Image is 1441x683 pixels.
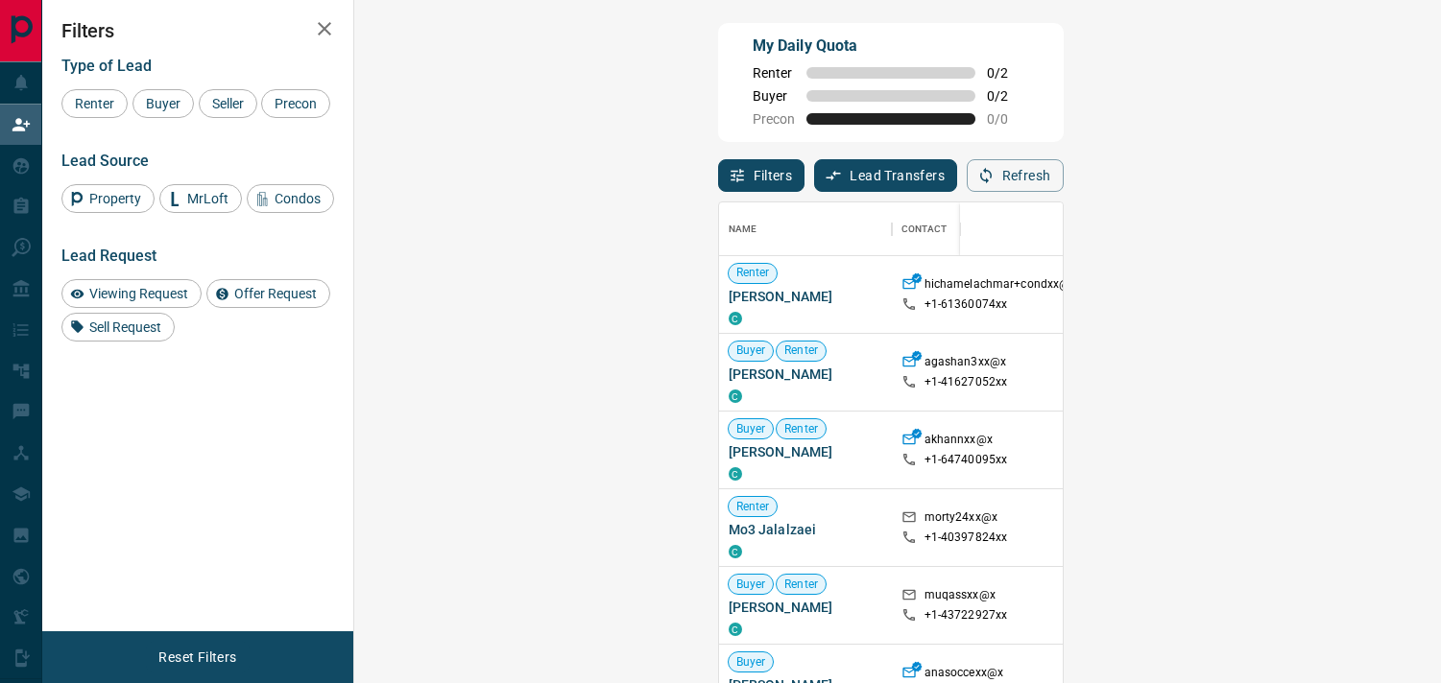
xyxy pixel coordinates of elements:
span: MrLoft [180,191,235,206]
span: Buyer [729,421,774,437]
span: Renter [729,499,778,515]
span: Lead Source [61,152,149,170]
span: [PERSON_NAME] [729,365,882,384]
span: Mo3 Jalalzaei [729,520,882,539]
span: Condos [268,191,327,206]
span: Property [83,191,148,206]
span: Sell Request [83,319,168,335]
button: Filters [718,159,805,192]
div: Offer Request [206,279,330,308]
div: Contact [901,202,948,256]
span: Buyer [139,96,187,111]
span: Renter [777,342,826,359]
div: Seller [199,89,257,118]
p: +1- 61360074xx [925,296,1008,313]
p: +1- 40397824xx [925,530,1008,546]
div: condos.ca [729,623,742,636]
p: My Daily Quota [753,35,1029,58]
span: Renter [68,96,121,111]
span: [PERSON_NAME] [729,287,882,306]
button: Reset Filters [146,641,249,673]
h2: Filters [61,19,334,42]
div: Renter [61,89,128,118]
span: 0 / 2 [987,65,1029,81]
span: Type of Lead [61,57,152,75]
button: Lead Transfers [814,159,957,192]
button: Refresh [967,159,1064,192]
span: Renter [729,265,778,281]
div: Viewing Request [61,279,202,308]
span: [PERSON_NAME] [729,598,882,617]
span: Precon [753,111,795,127]
span: 0 / 0 [987,111,1029,127]
p: +1- 64740095xx [925,452,1008,468]
div: condos.ca [729,467,742,481]
p: +1- 43722927xx [925,607,1008,624]
span: Lead Request [61,247,156,265]
div: Precon [261,89,330,118]
span: Buyer [729,577,774,593]
span: Buyer [729,654,774,671]
span: Buyer [729,342,774,359]
p: akhannxx@x [925,432,993,452]
span: Renter [777,421,826,437]
span: Renter [753,65,795,81]
div: Condos [247,184,334,213]
p: agashan3xx@x [925,354,1007,374]
span: Seller [205,96,251,111]
div: condos.ca [729,545,742,558]
span: Precon [268,96,324,111]
p: morty24xx@x [925,509,997,530]
span: Renter [777,577,826,593]
span: Viewing Request [83,286,195,301]
span: 0 / 2 [987,88,1029,104]
div: condos.ca [729,312,742,325]
span: Offer Request [228,286,324,301]
p: +1- 41627052xx [925,374,1008,390]
div: MrLoft [159,184,242,213]
span: Buyer [753,88,795,104]
div: Name [729,202,757,256]
p: hichamelachmar+condxx@x [925,276,1076,296]
p: muqassxx@x [925,587,996,607]
div: Property [61,184,155,213]
div: Sell Request [61,313,175,341]
div: condos.ca [729,389,742,403]
div: Buyer [132,89,194,118]
span: [PERSON_NAME] [729,442,882,461]
div: Name [719,202,892,256]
